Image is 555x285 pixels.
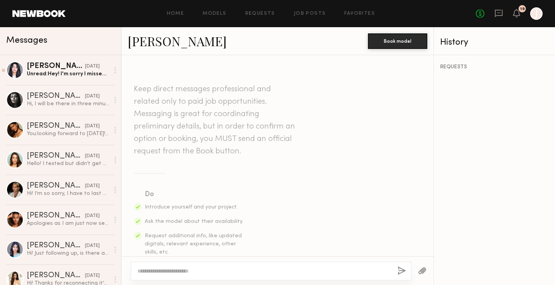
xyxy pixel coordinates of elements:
div: [PERSON_NAME] [27,242,85,250]
div: [DATE] [85,272,100,280]
a: Requests [245,11,275,16]
div: [PERSON_NAME] [27,212,85,220]
div: [DATE] [85,182,100,190]
div: [DATE] [85,212,100,220]
div: Do [145,189,244,200]
div: Unread: Hey! I'm sorry I missed your offer! I would love to work with you on any future projects 💝 [27,70,109,78]
span: Request additional info, like updated digitals, relevant experience, other skills, etc. [145,233,242,255]
a: J [530,7,543,20]
div: [DATE] [85,123,100,130]
div: Hi, I will be there in three minutes [27,100,109,108]
div: [PERSON_NAME] [27,272,85,280]
a: Home [167,11,184,16]
div: [PERSON_NAME] [27,152,85,160]
div: [PERSON_NAME] [27,122,85,130]
a: Book model [368,37,427,44]
a: [PERSON_NAME] [128,33,227,49]
span: Introduce yourself and your project. [145,205,238,210]
div: [DATE] [85,63,100,70]
div: Apologies as I am just now seeing this. I understand it’s last minute and you may have went anoth... [27,220,109,227]
div: Hi! I’m so sorry, I have to last minute cancel for the shoot [DATE]. Is there a way we cld shoot ... [27,190,109,197]
a: Favorites [344,11,375,16]
div: [PERSON_NAME] [27,92,85,100]
button: Book model [368,33,427,49]
span: Messages [6,36,47,45]
header: Keep direct messages professional and related only to paid job opportunities. Messaging is great ... [134,83,297,158]
div: [DATE] [85,153,100,160]
div: [DATE] [85,242,100,250]
div: Hello! I texted but didn’t get a response! [27,160,109,167]
div: [PERSON_NAME] [27,63,85,70]
div: 19 [520,7,525,11]
div: History [440,38,549,47]
a: Models [203,11,226,16]
div: You: looking forward to [DATE]! don't forget tops/shoes :) [27,130,109,137]
div: [PERSON_NAME] [27,182,85,190]
div: [DATE] [85,93,100,100]
div: Hi! Just following up, is there any update on the shoot [DATE]? [27,250,109,257]
a: Job Posts [294,11,326,16]
div: REQUESTS [440,64,549,70]
span: Ask the model about their availability. [145,219,243,224]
